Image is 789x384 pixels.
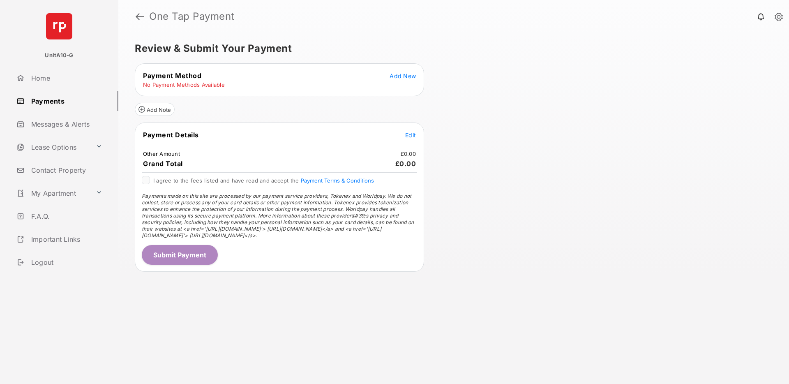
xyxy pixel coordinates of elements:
a: Lease Options [13,137,92,157]
a: F.A.Q. [13,206,118,226]
a: Important Links [13,229,106,249]
span: Add New [390,72,416,79]
td: £0.00 [400,150,416,157]
a: Contact Property [13,160,118,180]
p: UnitA10-G [45,51,73,60]
h5: Review & Submit Your Payment [135,44,766,53]
span: Payment Method [143,72,201,80]
span: Grand Total [143,160,183,168]
span: Edit [405,132,416,139]
span: I agree to the fees listed and have read and accept the [153,177,374,184]
a: Messages & Alerts [13,114,118,134]
a: My Apartment [13,183,92,203]
button: Add New [390,72,416,80]
img: svg+xml;base64,PHN2ZyB4bWxucz0iaHR0cDovL3d3dy53My5vcmcvMjAwMC9zdmciIHdpZHRoPSI2NCIgaGVpZ2h0PSI2NC... [46,13,72,39]
button: Edit [405,131,416,139]
button: Submit Payment [142,245,218,265]
span: Payments made on this site are processed by our payment service providers, Tokenex and Worldpay. ... [142,193,414,238]
span: £0.00 [395,160,416,168]
button: Add Note [135,103,175,116]
a: Payments [13,91,118,111]
td: Other Amount [143,150,180,157]
strong: One Tap Payment [149,12,235,21]
td: No Payment Methods Available [143,81,225,88]
button: I agree to the fees listed and have read and accept the [301,177,374,184]
span: Payment Details [143,131,199,139]
a: Logout [13,252,118,272]
a: Home [13,68,118,88]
